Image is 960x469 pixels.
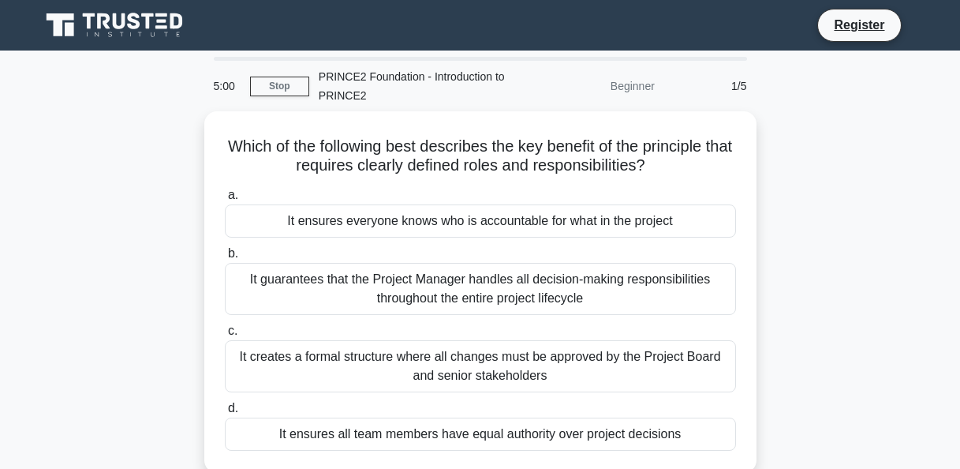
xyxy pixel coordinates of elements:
[204,70,250,102] div: 5:00
[225,263,736,315] div: It guarantees that the Project Manager handles all decision-making responsibilities throughout th...
[250,77,309,96] a: Stop
[225,418,736,451] div: It ensures all team members have equal authority over project decisions
[228,324,237,337] span: c.
[824,15,894,35] a: Register
[526,70,664,102] div: Beginner
[225,340,736,392] div: It creates a formal structure where all changes must be approved by the Project Board and senior ...
[228,246,238,260] span: b.
[664,70,756,102] div: 1/5
[309,61,526,111] div: PRINCE2 Foundation - Introduction to PRINCE2
[228,401,238,415] span: d.
[223,137,738,176] h5: Which of the following best describes the key benefit of the principle that requires clearly defi...
[225,204,736,238] div: It ensures everyone knows who is accountable for what in the project
[228,188,238,201] span: a.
